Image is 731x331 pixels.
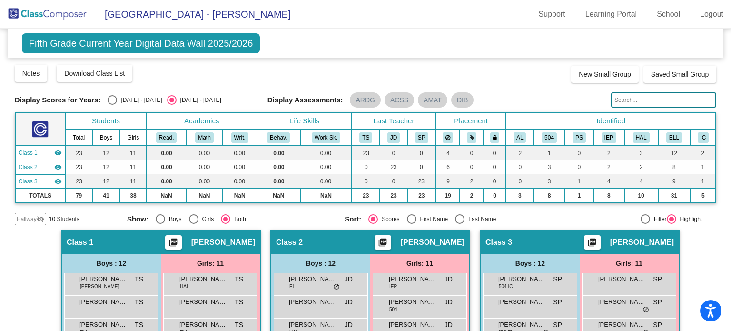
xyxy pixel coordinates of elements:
[484,189,506,203] td: 0
[187,189,223,203] td: NaN
[370,254,469,273] div: Girls: 11
[436,113,506,130] th: Placement
[498,320,546,330] span: [PERSON_NAME]
[380,189,407,203] td: 23
[222,160,257,174] td: 0.00
[79,297,127,307] span: [PERSON_NAME]
[593,130,624,146] th: Individualized Education Plan
[165,235,182,250] button: Print Students Details
[506,113,716,130] th: Identified
[222,174,257,189] td: 0.00
[389,306,397,313] span: 504
[565,146,593,160] td: 0
[593,160,624,174] td: 2
[624,130,658,146] th: High Activity Level
[542,132,557,143] button: 504
[385,92,414,108] mat-chip: ACSS
[658,130,691,146] th: English Language Learner
[147,146,187,160] td: 0.00
[460,174,483,189] td: 2
[690,174,716,189] td: 1
[460,189,483,203] td: 2
[156,132,177,143] button: Read.
[345,214,555,224] mat-radio-group: Select an option
[65,160,92,174] td: 23
[127,214,337,224] mat-radio-group: Select an option
[289,274,336,284] span: [PERSON_NAME]
[407,130,436,146] th: Scott Peterson
[352,174,380,189] td: 0
[593,174,624,189] td: 4
[692,7,731,22] a: Logout
[460,160,483,174] td: 0
[352,130,380,146] th: Tracy Starr
[352,160,380,174] td: 0
[407,160,436,174] td: 0
[195,132,213,143] button: Math
[593,146,624,160] td: 2
[602,132,616,143] button: IEP
[499,283,513,290] span: 504 IC
[187,174,223,189] td: 0.00
[375,235,391,250] button: Print Students Details
[120,130,146,146] th: Girls
[108,95,221,105] mat-radio-group: Select an option
[690,160,716,174] td: 1
[416,215,448,223] div: First Name
[17,215,37,223] span: Hallway
[565,189,593,203] td: 1
[300,174,352,189] td: 0.00
[451,92,474,108] mat-chip: DIB
[312,132,340,143] button: Work Sk.
[650,215,667,223] div: Filter
[92,174,120,189] td: 12
[401,238,464,247] span: [PERSON_NAME]
[231,132,248,143] button: Writ.
[445,320,453,330] span: JD
[92,160,120,174] td: 12
[484,146,506,160] td: 0
[584,235,601,250] button: Print Students Details
[533,130,565,146] th: 504 Plan
[120,174,146,189] td: 11
[267,132,290,143] button: Behav.
[127,215,148,223] span: Show:
[436,146,460,160] td: 4
[271,254,370,273] div: Boys : 12
[230,215,246,223] div: Both
[179,297,227,307] span: [PERSON_NAME]
[666,132,682,143] button: ELL
[506,189,533,203] td: 3
[436,160,460,174] td: 6
[147,189,187,203] td: NaN
[533,174,565,189] td: 3
[658,160,691,174] td: 8
[690,130,716,146] th: Check IC for Flags
[135,320,143,330] span: TS
[389,283,397,290] span: IEP
[257,146,300,160] td: 0.00
[65,113,146,130] th: Students
[187,146,223,160] td: 0.00
[514,132,526,143] button: AL
[387,132,400,143] button: JD
[533,160,565,174] td: 3
[345,320,353,330] span: JD
[586,238,598,251] mat-icon: picture_as_pdf
[565,174,593,189] td: 1
[345,215,361,223] span: Sort:
[598,274,646,284] span: [PERSON_NAME]
[19,163,38,171] span: Class 2
[19,149,38,157] span: Class 1
[147,174,187,189] td: 0.00
[147,113,257,130] th: Academics
[553,320,562,330] span: SP
[415,132,428,143] button: SP
[653,274,662,284] span: SP
[222,189,257,203] td: NaN
[289,283,298,290] span: ELL
[267,96,343,104] span: Display Assessments:
[15,174,66,189] td: Scott Peterson - No Class Name
[64,70,125,77] span: Download Class List
[533,189,565,203] td: 8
